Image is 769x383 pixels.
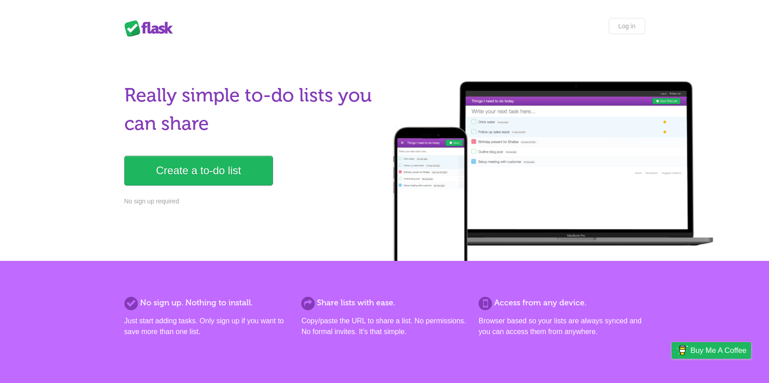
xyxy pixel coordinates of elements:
[124,81,379,138] h1: Really simple to-do lists you can share
[672,342,751,359] a: Buy me a coffee
[124,197,379,206] p: No sign up required
[479,316,645,337] p: Browser based so your lists are always synced and you can access them from anywhere.
[124,297,290,309] h2: No sign up. Nothing to install.
[676,343,688,358] img: Buy me a coffee
[124,20,178,36] div: Flask Lists
[124,156,273,185] a: Create a to-do list
[124,316,290,337] p: Just start adding tasks. Only sign up if you want to save more than one list.
[609,18,645,34] a: Log in
[301,297,467,309] h2: Share lists with ease.
[690,343,747,358] span: Buy me a coffee
[479,297,645,309] h2: Access from any device.
[301,316,467,337] p: Copy/paste the URL to share a list. No permissions. No formal invites. It's that simple.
